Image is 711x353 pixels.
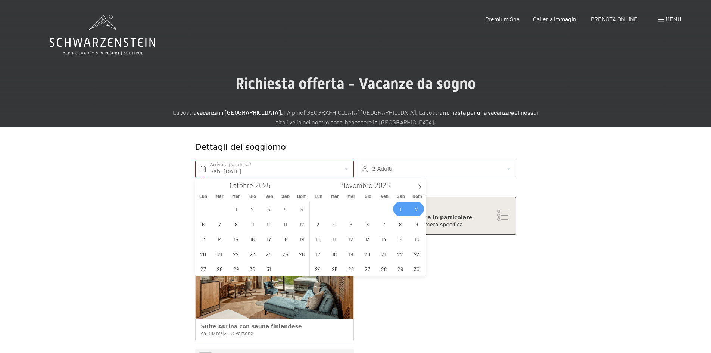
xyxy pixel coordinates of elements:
span: Richiesta offerta - Vacanze da sogno [236,75,476,92]
span: Novembre 9, 2025 [409,217,424,231]
span: Mar [327,194,343,199]
p: La vostra all'Alpine [GEOGRAPHIC_DATA] [GEOGRAPHIC_DATA]. La vostra di alto livello nel nostro ho... [169,108,542,127]
span: Novembre 8, 2025 [393,217,408,231]
input: Year [253,181,278,189]
span: Ottobre [230,182,253,189]
span: Mer [228,194,244,199]
span: Novembre 20, 2025 [360,247,375,261]
span: | [222,331,224,336]
span: Ottobre 15, 2025 [229,232,243,246]
span: ca. 50 m² [201,331,222,336]
span: Novembre 15, 2025 [393,232,408,246]
span: Ottobre 9, 2025 [245,217,260,231]
a: Galleria immagini [533,15,578,22]
span: Novembre 5, 2025 [344,217,358,231]
span: Gio [244,194,261,199]
span: Novembre 16, 2025 [409,232,424,246]
span: Ottobre 16, 2025 [245,232,260,246]
span: Dom [409,194,425,199]
span: Ottobre 21, 2025 [212,247,227,261]
span: Novembre 23, 2025 [409,247,424,261]
strong: richiesta per una vacanza wellness [443,109,533,116]
span: Novembre 28, 2025 [377,261,391,276]
span: Novembre 7, 2025 [377,217,391,231]
span: Ottobre 11, 2025 [278,217,293,231]
span: Novembre 21, 2025 [377,247,391,261]
span: Ottobre 13, 2025 [196,232,211,246]
img: Suite Aurina con sauna finlandese [196,252,353,319]
span: Ottobre 31, 2025 [262,261,276,276]
span: Ottobre 3, 2025 [262,202,276,216]
span: Novembre 25, 2025 [327,261,342,276]
span: Ottobre 30, 2025 [245,261,260,276]
span: Ottobre 20, 2025 [196,247,211,261]
span: Ottobre 8, 2025 [229,217,243,231]
span: Ottobre 28, 2025 [212,261,227,276]
span: Ottobre 25, 2025 [278,247,293,261]
span: Ottobre 1, 2025 [229,202,243,216]
span: Novembre 29, 2025 [393,261,408,276]
span: Novembre 4, 2025 [327,217,342,231]
span: Novembre 11, 2025 [327,232,342,246]
span: Novembre 26, 2025 [344,261,358,276]
span: Novembre 14, 2025 [377,232,391,246]
span: Novembre 3, 2025 [311,217,325,231]
span: Ottobre 14, 2025 [212,232,227,246]
span: Novembre 2, 2025 [409,202,424,216]
span: Novembre 19, 2025 [344,247,358,261]
span: Ottobre 2, 2025 [245,202,260,216]
span: Ottobre 27, 2025 [196,261,211,276]
span: Novembre [341,182,372,189]
span: Novembre 22, 2025 [393,247,408,261]
span: Ottobre 22, 2025 [229,247,243,261]
div: Prenotare una camera in particolare [365,214,508,222]
span: Ottobre 18, 2025 [278,232,293,246]
a: PRENOTA ONLINE [591,15,638,22]
span: Ottobre 24, 2025 [262,247,276,261]
span: Novembre 24, 2025 [311,261,325,276]
span: Ottobre 10, 2025 [262,217,276,231]
span: Novembre 13, 2025 [360,232,375,246]
input: Year [372,181,397,189]
span: Ottobre 26, 2025 [294,247,309,261]
span: Ottobre 4, 2025 [278,202,293,216]
span: 2 - 3 Persone [224,331,253,336]
span: Mer [343,194,360,199]
span: Dom [294,194,310,199]
span: Ottobre 23, 2025 [245,247,260,261]
span: Ottobre 19, 2025 [294,232,309,246]
span: Ottobre 17, 2025 [262,232,276,246]
span: Novembre 17, 2025 [311,247,325,261]
span: Novembre 12, 2025 [344,232,358,246]
div: Dettagli del soggiorno [195,142,462,153]
span: Ottobre 5, 2025 [294,202,309,216]
span: Sab [277,194,294,199]
span: Mar [212,194,228,199]
span: Novembre 6, 2025 [360,217,375,231]
span: Ottobre 29, 2025 [229,261,243,276]
div: Vorrei scegliere una camera specifica [365,221,508,229]
span: Novembre 10, 2025 [311,232,325,246]
span: Suite Aurina con sauna finlandese [201,323,302,329]
strong: vacanza in [GEOGRAPHIC_DATA] [197,109,281,116]
span: Lun [311,194,327,199]
span: Novembre 18, 2025 [327,247,342,261]
span: Gio [360,194,376,199]
span: Ven [376,194,393,199]
span: Lun [195,194,212,199]
a: Premium Spa [485,15,520,22]
span: Ottobre 12, 2025 [294,217,309,231]
span: Ottobre 7, 2025 [212,217,227,231]
span: Ottobre 6, 2025 [196,217,211,231]
span: Novembre 30, 2025 [409,261,424,276]
span: Menu [665,15,681,22]
span: Ven [261,194,277,199]
span: Novembre 27, 2025 [360,261,375,276]
span: Sab [393,194,409,199]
